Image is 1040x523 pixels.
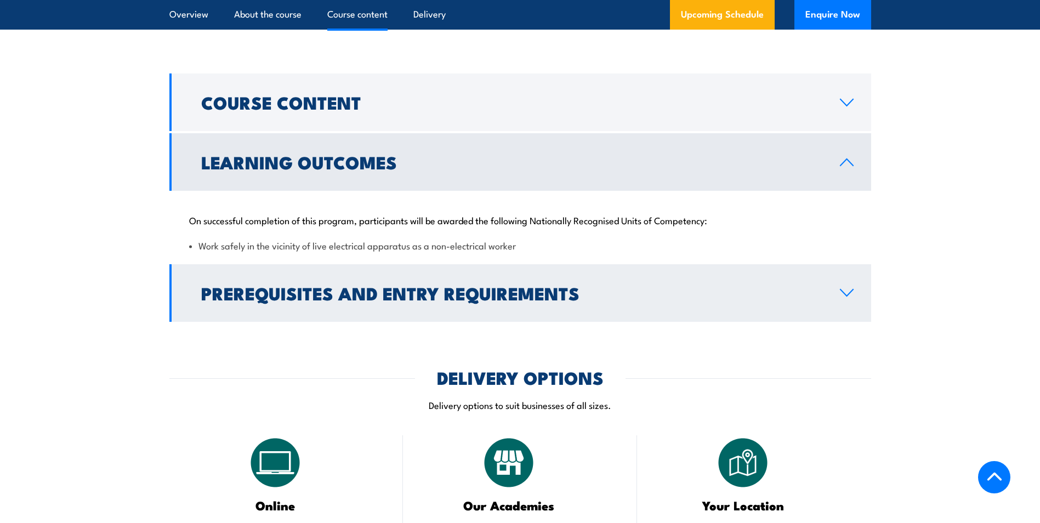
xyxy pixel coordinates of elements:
[197,499,354,511] h3: Online
[169,133,871,191] a: Learning Outcomes
[169,73,871,131] a: Course Content
[169,399,871,411] p: Delivery options to suit businesses of all sizes.
[189,239,851,252] li: Work safely in the vicinity of live electrical apparatus as a non-electrical worker
[437,369,604,385] h2: DELIVERY OPTIONS
[201,94,822,110] h2: Course Content
[664,499,822,511] h3: Your Location
[201,285,822,300] h2: Prerequisites and Entry Requirements
[430,499,588,511] h3: Our Academies
[201,154,822,169] h2: Learning Outcomes
[189,214,851,225] p: On successful completion of this program, participants will be awarded the following Nationally R...
[169,264,871,322] a: Prerequisites and Entry Requirements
